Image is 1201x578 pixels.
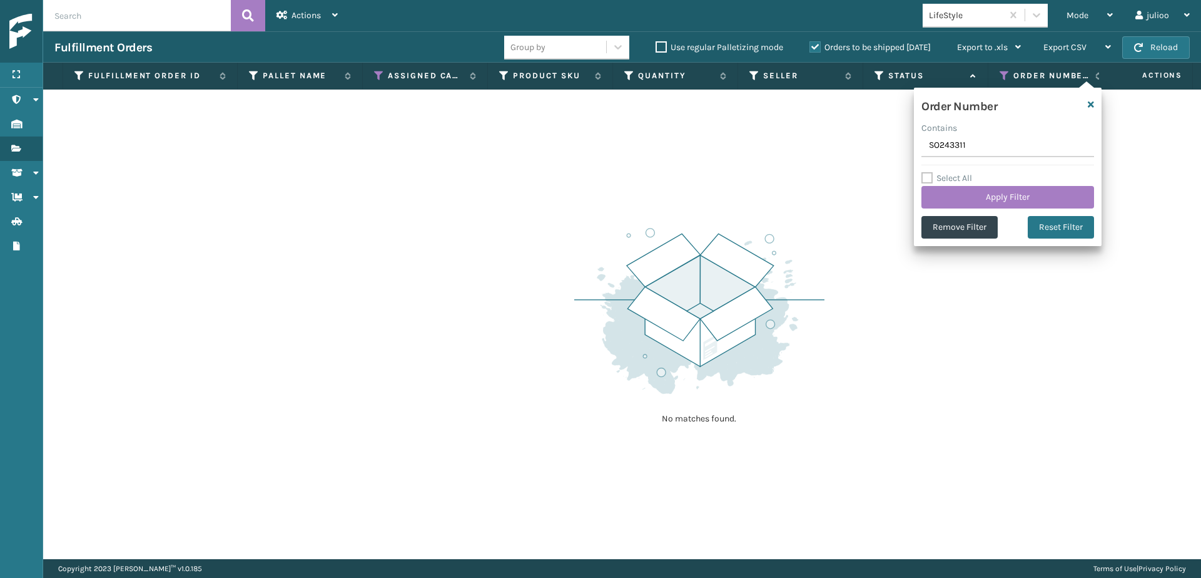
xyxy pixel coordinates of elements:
[656,42,783,53] label: Use regular Palletizing mode
[1013,70,1089,81] label: Order Number
[388,70,464,81] label: Assigned Carrier Service
[1138,564,1186,573] a: Privacy Policy
[921,216,998,239] button: Remove Filter
[510,41,545,54] div: Group by
[1093,564,1137,573] a: Terms of Use
[763,70,839,81] label: Seller
[921,186,1094,209] button: Apply Filter
[1043,42,1087,53] span: Export CSV
[513,70,589,81] label: Product SKU
[1122,36,1190,59] button: Reload
[921,135,1094,157] input: Type the text you wish to filter on
[638,70,714,81] label: Quantity
[1093,559,1186,578] div: |
[1067,10,1088,21] span: Mode
[263,70,338,81] label: Pallet Name
[9,14,122,49] img: logo
[921,121,957,135] label: Contains
[809,42,931,53] label: Orders to be shipped [DATE]
[58,559,202,578] p: Copyright 2023 [PERSON_NAME]™ v 1.0.185
[1028,216,1094,239] button: Reset Filter
[929,9,1003,22] div: LifeStyle
[54,40,152,55] h3: Fulfillment Orders
[957,42,1008,53] span: Export to .xls
[88,70,213,81] label: Fulfillment Order Id
[921,95,997,114] h4: Order Number
[888,70,964,81] label: Status
[921,173,972,183] label: Select All
[291,10,321,21] span: Actions
[1103,65,1190,86] span: Actions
